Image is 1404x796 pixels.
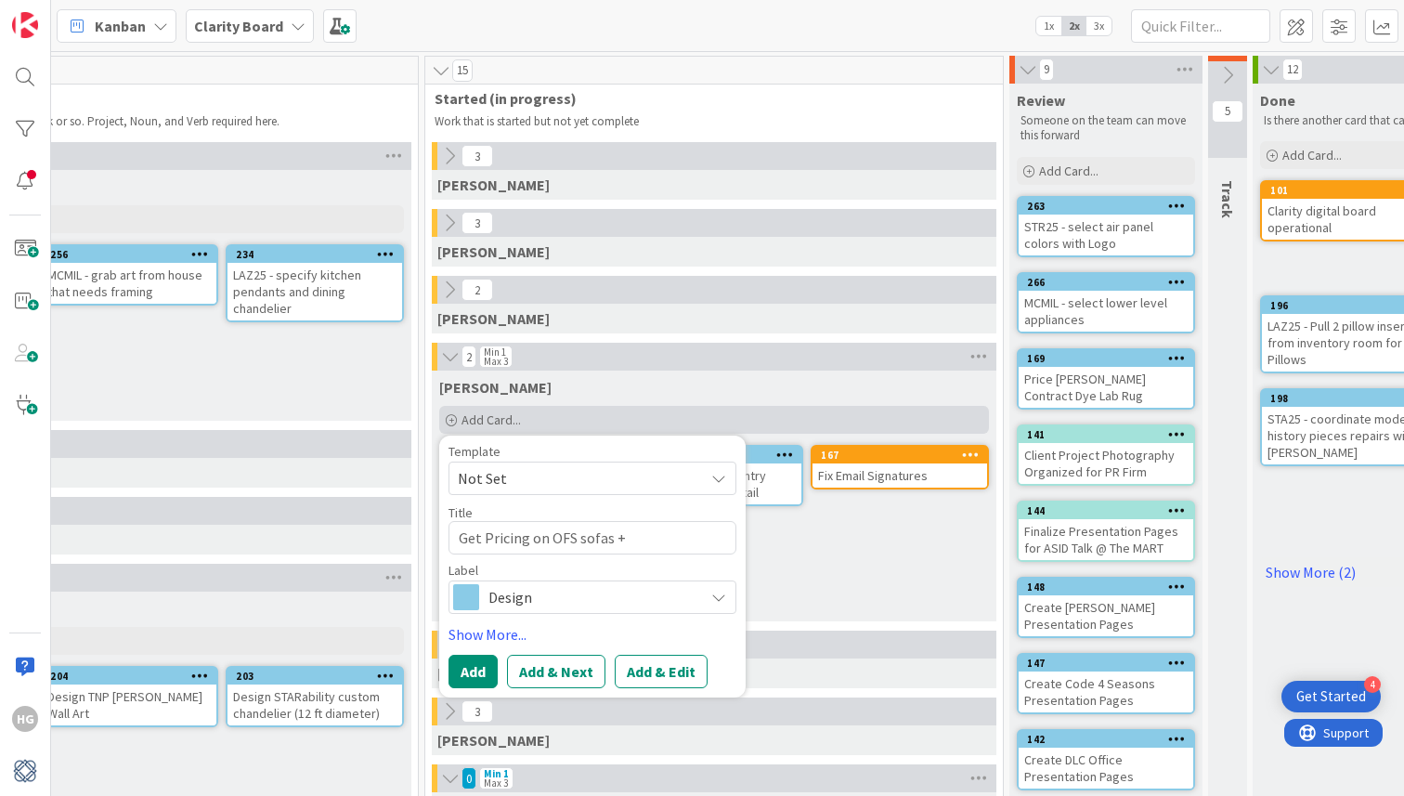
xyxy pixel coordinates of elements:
div: 148Create [PERSON_NAME] Presentation Pages [1019,579,1193,636]
span: 1x [1036,17,1061,35]
input: Quick Filter... [1131,9,1270,43]
div: Design STARability custom chandelier (12 ft diameter) [227,685,402,725]
div: STR25 - select air panel colors with Logo [1019,215,1193,255]
div: 266 [1019,274,1193,291]
span: Kanban [95,15,146,37]
div: Max 3 [484,357,508,366]
a: 144Finalize Presentation Pages for ASID Talk @ The MART [1017,501,1195,562]
p: Someone on the team can move this forward [1020,113,1191,144]
a: 263STR25 - select air panel colors with Logo [1017,196,1195,257]
div: Price [PERSON_NAME] Contract Dye Lab Rug [1019,367,1193,408]
a: Show More... [448,623,736,646]
div: LAZ25 - specify kitchen pendants and dining chandelier [227,263,402,320]
div: 142 [1019,731,1193,748]
div: 169Price [PERSON_NAME] Contract Dye Lab Rug [1019,350,1193,408]
span: Design [488,584,695,610]
span: Add Card... [1282,147,1342,163]
div: 148 [1027,581,1193,594]
span: Philip [437,731,550,750]
div: 141 [1019,426,1193,443]
div: Create Code 4 Seasons Presentation Pages [1019,672,1193,712]
span: Add Card... [461,411,521,428]
div: 234LAZ25 - specify kitchen pendants and dining chandelier [227,246,402,320]
div: 204 [50,670,216,683]
div: Open Get Started checklist, remaining modules: 4 [1281,681,1381,712]
a: 203Design STARability custom chandelier (12 ft diameter) [226,666,404,727]
b: Clarity Board [194,17,283,35]
div: 256 [42,246,216,263]
span: 3 [461,700,493,723]
span: Done [1260,91,1295,110]
div: 142Create DLC Office Presentation Pages [1019,731,1193,789]
span: 0 [461,767,476,789]
div: 147 [1027,657,1193,670]
div: 203 [236,670,402,683]
span: Lisa T. [437,242,550,261]
span: Walter [437,664,550,683]
div: Max 3 [484,778,508,788]
div: 263STR25 - select air panel colors with Logo [1019,198,1193,255]
div: 167 [812,447,987,463]
div: 203Design STARability custom chandelier (12 ft diameter) [227,668,402,725]
span: 3x [1086,17,1111,35]
textarea: Get Pricing on OFS sofas + [448,521,736,555]
div: Fix Email Signatures [812,463,987,488]
a: 256MCMIL - grab art from house that needs framing [40,244,218,306]
div: 144 [1027,504,1193,517]
span: Lisa K. [437,309,550,328]
span: 2 [461,279,493,301]
div: 141 [1027,428,1193,441]
div: 167Fix Email Signatures [812,447,987,488]
span: Hannah [439,378,552,397]
span: 3 [461,145,493,167]
span: Support [39,3,84,25]
div: 147Create Code 4 Seasons Presentation Pages [1019,655,1193,712]
div: 141Client Project Photography Organized for PR Firm [1019,426,1193,484]
div: 204Design TNP [PERSON_NAME] Wall Art [42,668,216,725]
span: Label [448,564,478,577]
div: Create DLC Office Presentation Pages [1019,748,1193,789]
span: Started (in progress) [435,89,980,108]
div: Get Started [1296,687,1366,706]
div: 203 [227,668,402,685]
a: 169Price [PERSON_NAME] Contract Dye Lab Rug [1017,348,1195,410]
div: 4 [1364,676,1381,693]
a: 234LAZ25 - specify kitchen pendants and dining chandelier [226,244,404,322]
span: 3 [461,212,493,234]
span: Template [448,445,500,458]
div: 167 [821,449,987,462]
img: Visit kanbanzone.com [12,12,38,38]
div: 204 [42,668,216,685]
div: 234 [227,246,402,263]
a: 142Create DLC Office Presentation Pages [1017,729,1195,790]
a: 148Create [PERSON_NAME] Presentation Pages [1017,577,1195,638]
span: Track [1218,180,1237,218]
span: 2 [461,346,476,368]
span: 12 [1282,59,1303,81]
div: MCMIL - grab art from house that needs framing [42,263,216,304]
div: 266 [1027,276,1193,289]
label: Title [448,504,473,521]
div: 263 [1019,198,1193,215]
div: 144 [1019,502,1193,519]
button: Add & Edit [615,655,708,688]
div: MCMIL - select lower level appliances [1019,291,1193,332]
span: Not Set [458,466,690,490]
span: 9 [1039,59,1054,81]
div: Min 1 [484,769,509,778]
span: 15 [452,59,473,82]
div: 256MCMIL - grab art from house that needs framing [42,246,216,304]
div: 169 [1019,350,1193,367]
div: 147 [1019,655,1193,672]
button: Add & Next [507,655,605,688]
div: 142 [1027,733,1193,746]
div: 169 [1027,352,1193,365]
div: HG [12,706,38,732]
div: Create [PERSON_NAME] Presentation Pages [1019,595,1193,636]
div: Min 1 [484,347,506,357]
span: Gina [437,176,550,194]
a: 147Create Code 4 Seasons Presentation Pages [1017,653,1195,714]
span: Review [1017,91,1065,110]
div: 148 [1019,579,1193,595]
div: 256 [50,248,216,261]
